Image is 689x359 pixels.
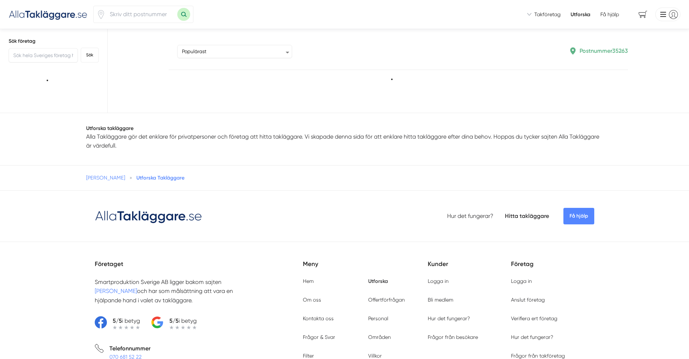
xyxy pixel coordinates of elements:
[169,317,179,324] strong: 5/5
[95,278,256,305] p: Smartproduktion Sverige AB ligger bakom sajten och har som målsättning att vara en hjälpande hand...
[428,316,470,321] a: Hur det fungerar?
[95,344,104,353] svg: Telefon
[428,297,453,303] a: Bli medlem
[303,259,428,278] h5: Meny
[130,174,132,181] span: »
[511,316,557,321] a: Verifiera ert företag
[368,334,391,340] a: Områden
[303,316,334,321] a: Kontakta oss
[303,278,314,284] a: Hem
[511,334,553,340] a: Hur det fungerar?
[534,11,561,18] span: Takföretag
[95,288,137,294] a: [PERSON_NAME]
[303,353,314,359] a: Filter
[95,316,140,330] a: 5/5i betyg
[9,8,88,20] img: Alla Takläggare
[511,259,594,278] h5: Företag
[447,213,493,219] a: Hur det fungerar?
[9,48,78,62] input: Sök hela Sveriges företag här...
[86,132,603,150] p: Alla Takläggare gör det enklare för privatpersoner och företag att hitta takläggare. Vi skapade d...
[97,10,106,19] svg: Pin / Karta
[86,175,125,181] a: [PERSON_NAME]
[9,38,99,45] h5: Sök företag
[86,125,603,132] h1: Utforska takläggare
[136,174,184,181] a: Utforska Takläggare
[368,297,405,303] a: Offertförfrågan
[511,278,532,284] a: Logga in
[633,8,652,21] span: navigation-cart
[95,208,202,224] img: Logotyp Alla Takläggare
[580,46,628,55] p: Postnummer 35263
[511,353,565,359] a: Frågor från takföretag
[571,11,590,18] a: Utforska
[368,353,382,359] a: Villkor
[81,48,99,62] button: Sök
[151,316,197,330] a: 5/5i betyg
[97,10,106,19] span: Klicka för att använda din position.
[169,316,197,325] p: i betyg
[511,297,545,303] a: Anslut företag
[113,316,140,325] p: i betyg
[428,278,449,284] a: Logga in
[106,6,177,23] input: Skriv ditt postnummer
[428,259,511,278] h5: Kunder
[113,317,122,324] strong: 5/5
[303,297,321,303] a: Om oss
[600,11,619,18] span: Få hjälp
[368,316,388,321] a: Personal
[95,259,303,278] h5: Företaget
[109,344,150,353] p: Telefonnummer
[368,278,388,284] a: Utforska
[563,208,594,224] span: Få hjälp
[428,334,478,340] a: Frågor från besökare
[86,174,603,181] nav: Breadcrumb
[177,8,190,21] button: Sök med postnummer
[505,213,549,219] a: Hitta takläggare
[303,334,335,340] a: Frågor & Svar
